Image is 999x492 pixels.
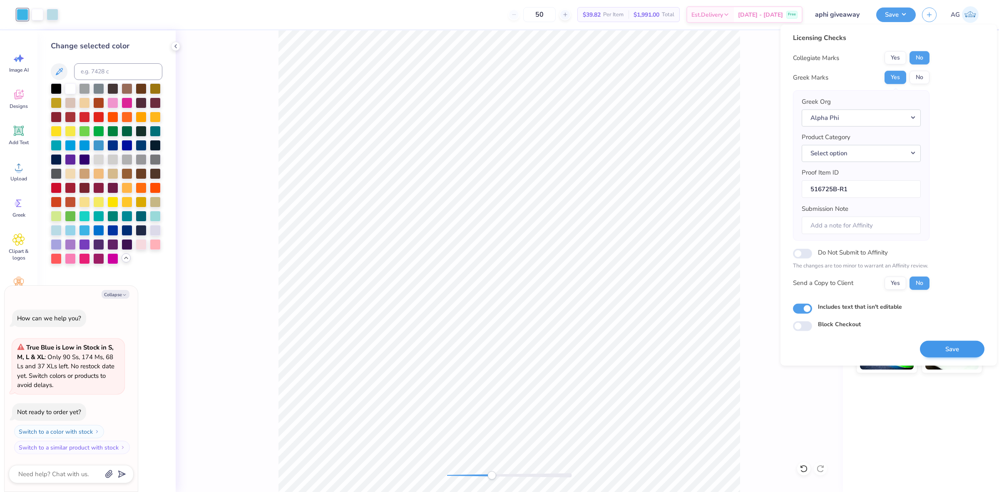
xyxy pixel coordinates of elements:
[662,10,674,19] span: Total
[10,175,27,182] span: Upload
[802,168,839,177] label: Proof Item ID
[487,471,496,480] div: Accessibility label
[10,103,28,110] span: Designs
[818,302,902,311] label: Includes text that isn't editable
[102,290,129,299] button: Collapse
[691,10,723,19] span: Est. Delivery
[920,340,984,357] button: Save
[885,276,906,290] button: Yes
[947,6,982,23] a: AG
[74,63,162,80] input: e.g. 7428 c
[910,71,929,84] button: No
[583,10,601,19] span: $39.82
[793,73,828,82] div: Greek Marks
[17,343,114,389] span: : Only 90 Ss, 174 Ms, 68 Ls and 37 XLs left. No restock date yet. Switch colors or products to av...
[51,40,162,52] div: Change selected color
[802,216,921,234] input: Add a note for Affinity
[885,71,906,84] button: Yes
[94,429,99,434] img: Switch to a color with stock
[788,12,796,17] span: Free
[634,10,659,19] span: $1,991.00
[738,10,783,19] span: [DATE] - [DATE]
[9,139,29,146] span: Add Text
[802,145,921,162] button: Select option
[14,441,130,454] button: Switch to a similar product with stock
[951,10,960,20] span: AG
[962,6,979,23] img: Aljosh Eyron Garcia
[17,408,81,416] div: Not ready to order yet?
[818,320,861,329] label: Block Checkout
[793,278,853,288] div: Send a Copy to Client
[14,425,104,438] button: Switch to a color with stock
[910,276,929,290] button: No
[802,132,850,142] label: Product Category
[12,212,25,218] span: Greek
[809,6,870,23] input: Untitled Design
[876,7,916,22] button: Save
[9,67,29,73] span: Image AI
[17,314,81,322] div: How can we help you?
[885,51,906,65] button: Yes
[5,248,32,261] span: Clipart & logos
[802,204,848,214] label: Submission Note
[603,10,624,19] span: Per Item
[802,109,921,126] button: Alpha Phi
[802,97,831,107] label: Greek Org
[818,247,888,258] label: Do Not Submit to Affinity
[910,51,929,65] button: No
[793,53,839,63] div: Collegiate Marks
[793,33,929,43] div: Licensing Checks
[17,343,114,361] strong: True Blue is Low in Stock in S, M, L & XL
[793,262,929,270] p: The changes are too minor to warrant an Affinity review.
[523,7,556,22] input: – –
[120,445,125,450] img: Switch to a similar product with stock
